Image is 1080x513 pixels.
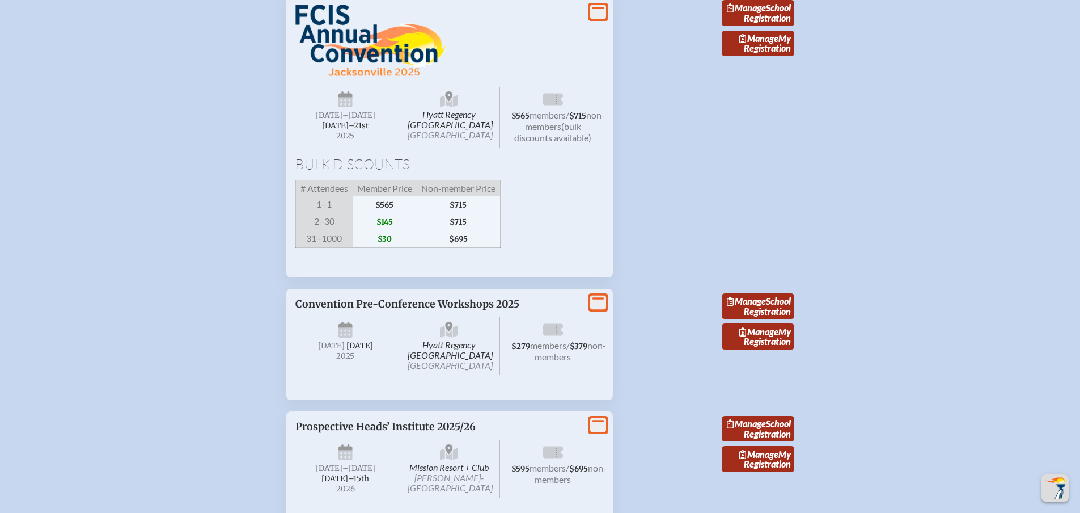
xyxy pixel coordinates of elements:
[353,213,417,230] span: $145
[566,110,569,120] span: /
[318,341,345,351] span: [DATE]
[722,31,794,57] a: ManageMy Registration
[399,87,500,148] span: Hyatt Regency [GEOGRAPHIC_DATA]
[525,110,605,132] span: non-members
[408,129,493,140] span: [GEOGRAPHIC_DATA]
[569,111,586,121] span: $715
[322,121,369,131] span: [DATE]–⁠21st
[514,121,591,143] span: (bulk discounts available)
[570,342,587,351] span: $379
[353,230,417,248] span: $30
[316,111,342,120] span: [DATE]
[321,474,369,483] span: [DATE]–⁠15th
[739,326,778,337] span: Manage
[399,440,500,498] span: Mission Resort + Club
[739,33,778,44] span: Manage
[566,462,569,473] span: /
[417,213,501,230] span: $715
[295,298,519,310] span: Convention Pre-Conference Workshops 2025
[530,110,566,120] span: members
[295,421,476,433] span: Prospective Heads’ Institute 2025/26
[739,449,778,460] span: Manage
[316,464,342,473] span: [DATE]
[295,196,353,213] span: 1–1
[722,416,794,442] a: ManageSchool Registration
[408,472,493,493] span: [PERSON_NAME]-[GEOGRAPHIC_DATA]
[722,293,794,319] a: ManageSchool Registration
[530,462,566,473] span: members
[511,342,530,351] span: $279
[353,180,417,196] span: Member Price
[295,180,353,196] span: # Attendees
[511,464,530,474] span: $595
[399,317,500,375] span: Hyatt Regency [GEOGRAPHIC_DATA]
[295,5,446,77] img: FCIS Convention 2025
[304,485,387,493] span: 2026
[417,196,501,213] span: $715
[304,352,387,360] span: 2025
[342,464,375,473] span: –[DATE]
[535,340,606,362] span: non-members
[1044,477,1066,499] img: To the top
[295,213,353,230] span: 2–30
[722,323,794,350] a: ManageMy Registration
[535,462,607,485] span: non-members
[346,341,373,351] span: [DATE]
[727,418,766,429] span: Manage
[727,2,766,13] span: Manage
[511,111,530,121] span: $565
[304,132,387,140] span: 2025
[530,340,566,351] span: members
[417,180,501,196] span: Non-member Price
[295,157,604,171] h1: Bulk Discounts
[722,446,794,472] a: ManageMy Registration
[566,340,570,351] span: /
[727,296,766,306] span: Manage
[408,360,493,371] span: [GEOGRAPHIC_DATA]
[417,230,501,248] span: $695
[342,111,375,120] span: –[DATE]
[353,196,417,213] span: $565
[1041,474,1069,502] button: Scroll Top
[295,230,353,248] span: 31–1000
[569,464,588,474] span: $695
